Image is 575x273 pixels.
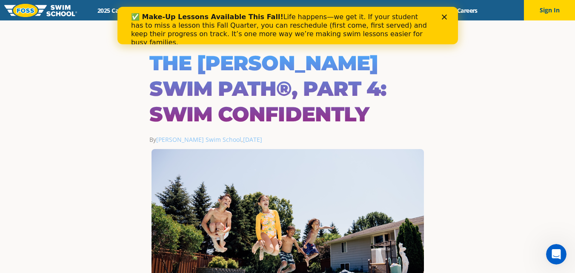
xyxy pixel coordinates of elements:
[156,135,241,144] a: [PERSON_NAME] Swim School
[117,7,458,44] iframe: Intercom live chat banner
[14,6,313,40] div: Life happens—we get it. If your student has to miss a lesson this Fall Quarter, you can reschedul...
[449,6,485,14] a: Careers
[546,244,566,264] iframe: Intercom live chat
[149,50,426,127] h1: The [PERSON_NAME] Swim Path®, Part 4: Swim Confidently
[241,135,262,144] span: ,
[143,6,179,14] a: Schools
[4,4,77,17] img: FOSS Swim School Logo
[333,6,423,14] a: Swim Like [PERSON_NAME]
[179,6,254,14] a: Swim Path® Program
[423,6,449,14] a: Blog
[254,6,333,14] a: About [PERSON_NAME]
[243,135,262,144] a: [DATE]
[149,135,241,144] span: By
[90,6,143,14] a: 2025 Calendar
[324,8,333,13] div: Close
[14,6,166,14] b: ✅ Make-Up Lessons Available This Fall!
